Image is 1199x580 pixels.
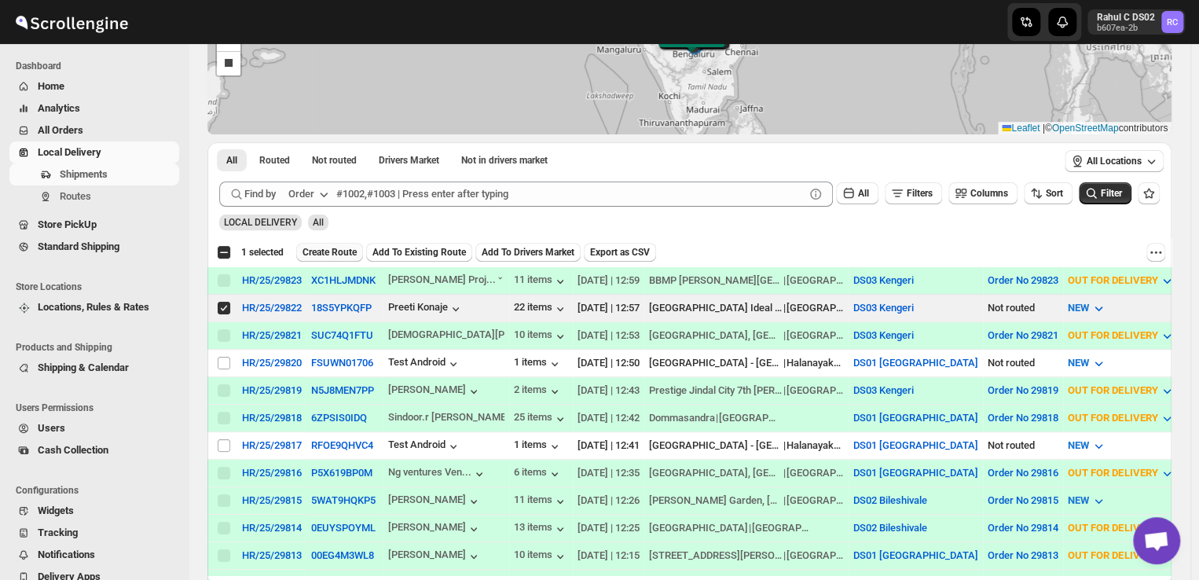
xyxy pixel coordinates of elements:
[786,493,844,508] div: [GEOGRAPHIC_DATA]
[226,154,237,167] span: All
[388,439,461,454] button: Test Android
[649,383,783,398] div: Prestige Jindal City 7th [PERSON_NAME] Nagar Bagalakunte
[9,500,179,522] button: Widgets
[853,522,927,534] button: DS02 Bileshivale
[577,300,640,316] div: [DATE] | 12:57
[1058,351,1116,376] button: NEW
[1058,323,1184,348] button: OUT FOR DELIVERY
[9,97,179,119] button: Analytics
[948,182,1017,204] button: Columns
[38,505,74,516] span: Widgets
[853,357,978,369] button: DS01 [GEOGRAPHIC_DATA]
[988,494,1058,506] button: Order No 29815
[1002,123,1039,134] a: Leaflet
[649,410,845,426] div: |
[296,243,363,262] button: Create Route
[988,438,1058,453] div: Not routed
[1068,439,1089,451] span: NEW
[475,243,581,262] button: Add To Drivers Market
[719,410,777,426] div: [GEOGRAPHIC_DATA]
[514,301,568,317] button: 22 items
[1052,123,1119,134] a: OpenStreetMap
[1079,182,1131,204] button: Filter
[514,273,568,289] div: 11 items
[885,182,942,204] button: Filters
[988,300,1058,316] div: Not routed
[312,154,357,167] span: Not routed
[514,494,568,509] button: 11 items
[858,188,869,199] span: All
[279,182,341,207] button: Order
[16,60,181,72] span: Dashboard
[38,527,78,538] span: Tracking
[388,384,482,399] button: [PERSON_NAME]
[217,149,247,171] button: All
[38,218,97,230] span: Store PickUp
[649,548,783,563] div: [STREET_ADDRESS][PERSON_NAME]
[388,329,504,344] button: [DEMOGRAPHIC_DATA][PERSON_NAME]
[649,493,783,508] div: [PERSON_NAME] Garden, [GEOGRAPHIC_DATA]
[259,154,290,167] span: Routed
[38,301,149,313] span: Locations, Rules & Rates
[1167,17,1178,28] text: RC
[649,410,715,426] div: Dommasandra
[311,329,373,341] button: SUC74Q1FTU
[38,240,119,252] span: Standard Shipping
[514,466,563,482] div: 6 items
[1068,384,1157,396] span: OUT FOR DELIVERY
[242,384,302,396] div: HR/25/29819
[1058,516,1184,541] button: OUT FOR DELIVERY
[853,329,914,341] button: DS03 Kengeri
[836,182,878,204] button: All
[514,356,563,372] button: 1 items
[242,302,302,314] div: HR/25/29822
[590,246,650,259] span: Export as CSV
[9,357,179,379] button: Shipping & Calendar
[786,328,844,343] div: [GEOGRAPHIC_DATA]
[452,149,557,171] button: Un-claimable
[514,384,563,399] button: 2 items
[1068,302,1089,314] span: NEW
[311,494,376,506] button: 5WAT9HQKP5
[786,273,844,288] div: [GEOGRAPHIC_DATA]
[853,494,927,506] button: DS02 Bileshivale
[242,439,302,451] div: HR/25/29817
[786,438,844,453] div: Halanayakanahalli
[311,384,374,396] button: N5J8MEN7PP
[1133,517,1180,564] div: Open chat
[649,493,845,508] div: |
[38,362,129,373] span: Shipping & Calendar
[311,549,374,561] button: 00EG4M3WL8
[853,412,978,424] button: DS01 [GEOGRAPHIC_DATA]
[1068,274,1157,286] span: OUT FOR DELIVERY
[217,52,240,75] a: Draw a rectangle
[388,301,464,317] div: Preeti Konaje
[372,246,466,259] span: Add To Existing Route
[649,465,845,481] div: |
[311,439,373,451] button: RFOE9QHVC4
[1043,123,1045,134] span: |
[388,466,471,478] div: Ng ventures Ven...
[242,412,302,424] button: HR/25/29818
[988,549,1058,561] button: Order No 29813
[786,383,844,398] div: [GEOGRAPHIC_DATA]
[649,383,845,398] div: |
[242,467,302,479] button: HR/25/29816
[461,154,548,167] span: Not in drivers market
[907,188,933,199] span: Filters
[38,549,95,560] span: Notifications
[311,302,372,314] button: 18S5YPKQFP
[9,296,179,318] button: Locations, Rules & Rates
[577,273,640,288] div: [DATE] | 12:59
[9,439,179,461] button: Cash Collection
[13,2,130,42] img: ScrollEngine
[242,549,302,561] div: HR/25/29813
[311,467,372,479] button: P5X619BP0M
[1058,268,1184,293] button: OUT FOR DELIVERY
[388,494,482,509] div: [PERSON_NAME]
[311,274,376,286] button: XC1HLJMDNK
[998,122,1171,135] div: © contributors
